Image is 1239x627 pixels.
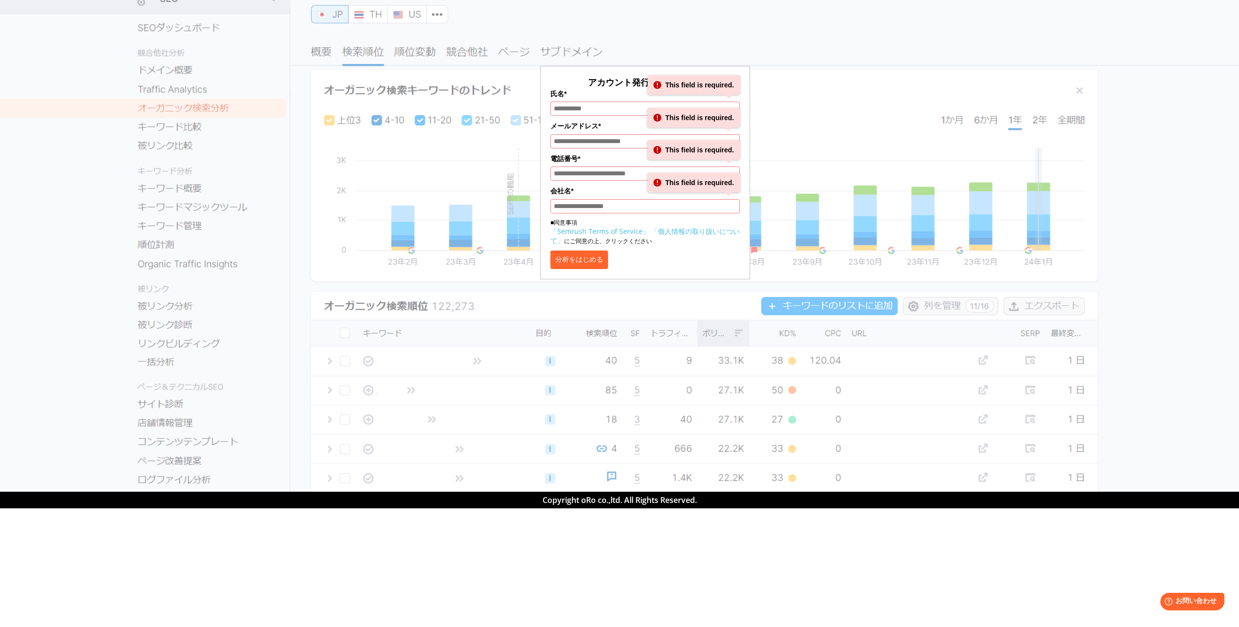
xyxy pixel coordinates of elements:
[543,495,697,505] span: Copyright oRo co.,ltd. All Rights Reserved.
[1152,589,1228,616] iframe: Help widget launcher
[648,108,740,127] div: This field is required.
[648,173,740,192] div: This field is required.
[550,218,740,246] p: ■同意事項 にご同意の上、クリックください
[648,75,740,95] div: This field is required.
[588,76,702,88] span: アカウント発行して分析する
[550,227,650,236] a: 「Semrush Terms of Service」
[550,121,740,131] label: メールアドレス*
[550,227,740,245] a: 「個人情報の取り扱いについて」
[550,251,608,269] button: 分析をはじめる
[550,153,740,164] label: 電話番号*
[648,140,740,160] div: This field is required.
